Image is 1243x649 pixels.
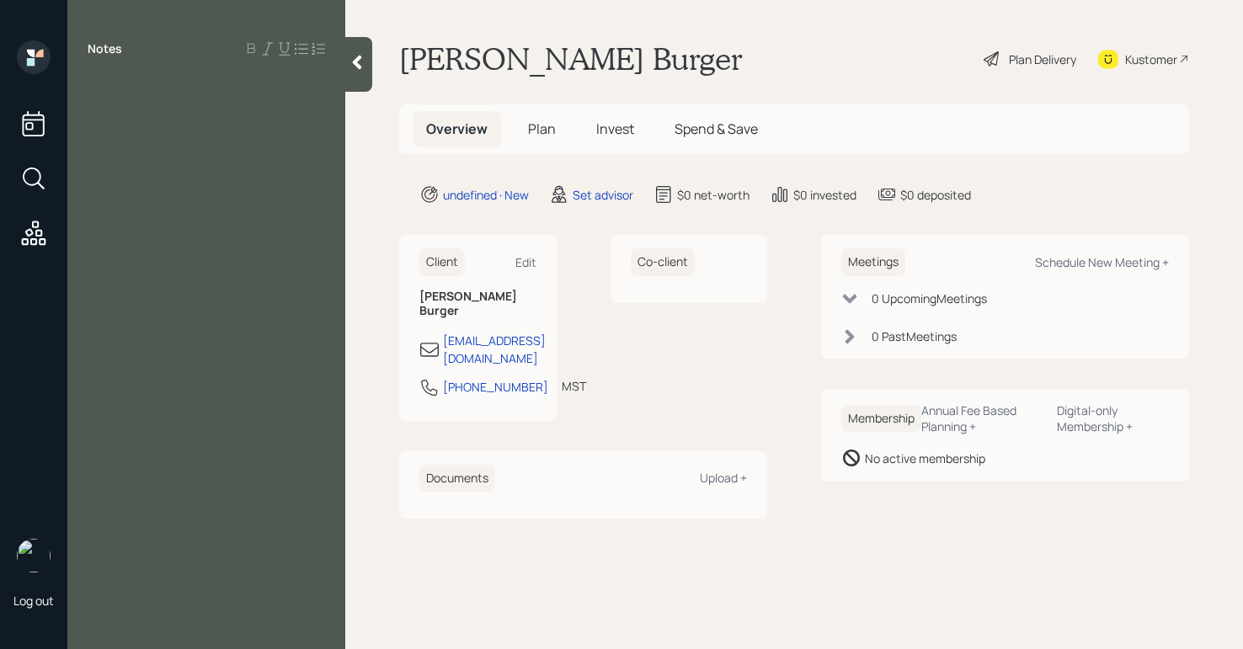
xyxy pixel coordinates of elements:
div: 0 Upcoming Meeting s [872,290,987,307]
div: Plan Delivery [1009,51,1076,68]
div: Log out [13,593,54,609]
div: Upload + [700,470,747,486]
div: [PHONE_NUMBER] [443,378,548,396]
h6: Membership [841,405,921,433]
h6: [PERSON_NAME] Burger [419,290,536,318]
h6: Meetings [841,248,905,276]
span: Plan [528,120,556,138]
div: Edit [515,254,536,270]
div: $0 net-worth [677,186,750,204]
span: Spend & Save [675,120,758,138]
div: No active membership [865,450,985,467]
h6: Co-client [631,248,695,276]
div: undefined · New [443,186,529,204]
div: Digital-only Membership + [1057,402,1169,434]
div: MST [562,377,586,395]
div: Annual Fee Based Planning + [921,402,1043,434]
span: Invest [596,120,634,138]
div: $0 invested [793,186,856,204]
div: Schedule New Meeting + [1035,254,1169,270]
div: 0 Past Meeting s [872,327,957,345]
div: [EMAIL_ADDRESS][DOMAIN_NAME] [443,332,546,367]
img: aleksandra-headshot.png [17,539,51,572]
div: $0 deposited [900,186,971,204]
div: Set advisor [573,186,633,204]
span: Overview [426,120,488,138]
h6: Documents [419,465,495,492]
label: Notes [88,40,122,57]
h1: [PERSON_NAME] Burger [399,40,743,77]
h6: Client [419,248,465,276]
div: Kustomer [1125,51,1177,68]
